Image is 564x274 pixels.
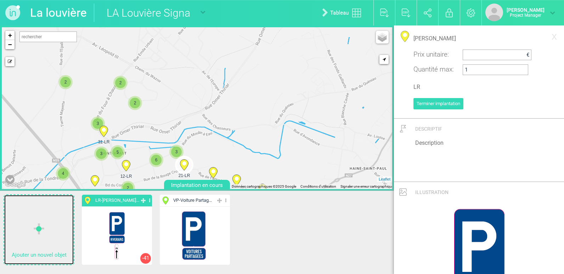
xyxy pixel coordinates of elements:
[60,77,71,87] span: 2
[548,29,560,43] a: x
[415,189,449,195] span: Illustration
[4,250,74,261] p: Ajouter un nouvel objet
[123,183,133,193] span: 2
[399,188,407,196] img: IMP_ICON_integration.svg
[507,13,545,18] p: Project Manager
[467,8,475,17] img: settings.svg
[92,118,103,129] span: 3
[507,7,545,13] strong: [PERSON_NAME]
[117,173,135,179] span: 12-LR
[177,172,192,179] span: 21-LR
[58,168,68,179] span: 4
[424,8,432,17] img: share.svg
[413,79,545,95] input: Référence
[352,8,361,17] img: tableau.svg
[5,31,15,40] a: Zoom in
[180,210,209,262] img: 145421738773.jpe
[526,52,529,58] span: €
[485,4,555,21] a: [PERSON_NAME]Project Manager
[107,210,127,262] img: 144241906668.png
[376,31,389,44] a: Layers
[4,195,74,264] a: Ajouter un nouvel objet
[446,8,453,17] img: locked.svg
[140,253,151,264] div: -41
[95,139,113,145] span: 31-LR
[171,147,182,157] span: 3
[400,125,406,132] img: IMP_ICON_emplacement.svg
[173,197,212,204] span: VP - Voiture Partag...
[5,40,15,49] a: Zoom out
[95,197,139,204] span: LR - [PERSON_NAME]...
[413,31,545,46] input: Nom
[413,64,459,74] label: Quantité max :
[402,8,411,17] img: export_csv.svg
[96,148,107,159] span: 3
[317,1,370,24] a: Tableau
[485,4,503,21] img: default_avatar.png
[413,98,463,109] button: Terminer implantation
[86,188,104,195] span: 2-LR
[164,180,230,189] span: Implantation en cours
[380,8,389,17] img: export_pdf.svg
[19,32,77,42] input: rechercher
[227,188,246,194] span: 42-LR
[30,4,87,22] a: La louvière
[151,155,162,165] span: 6
[413,50,459,59] label: Prix unitaire :
[379,177,390,181] a: Leaflet
[130,98,140,108] span: 2
[115,78,126,88] span: 2
[112,147,123,158] span: 5
[415,126,442,132] span: Descriptif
